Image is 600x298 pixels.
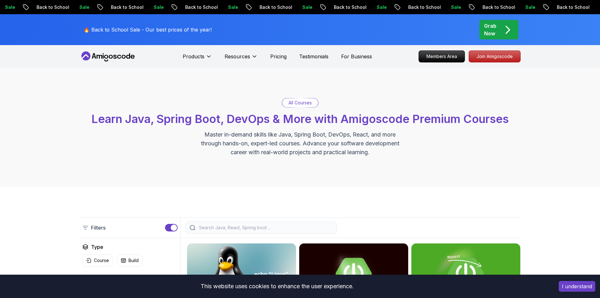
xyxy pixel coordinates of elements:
[419,51,465,62] p: Members Area
[198,225,333,231] input: Search Java, React, Spring boot ...
[341,53,372,60] a: For Business
[72,4,115,10] p: Back to School
[129,257,139,264] p: Build
[370,4,413,10] p: Back to School
[518,4,561,10] p: Back to School
[183,53,212,65] button: Products
[299,53,329,60] a: Testimonials
[94,257,109,264] p: Course
[469,50,521,62] a: Join Amigoscode
[91,112,509,126] span: Learn Java, Spring Boot, DevOps & More with Amigoscode Premium Courses
[289,100,312,106] p: All Courses
[221,4,264,10] p: Back to School
[295,4,338,10] p: Back to School
[5,279,549,293] div: This website uses cookies to enhance the user experience.
[115,4,135,10] p: Sale
[487,4,507,10] p: Sale
[225,53,258,65] button: Resources
[82,254,113,266] button: Course
[338,4,358,10] p: Sale
[469,51,520,62] p: Join Amigoscode
[413,4,433,10] p: Sale
[91,224,106,231] p: Filters
[484,22,496,37] p: Grab Now
[147,4,190,10] p: Back to School
[561,4,581,10] p: Sale
[225,53,250,60] p: Resources
[444,4,487,10] p: Back to School
[270,53,287,60] a: Pricing
[559,281,595,292] button: Accept cookies
[419,50,465,62] a: Members Area
[190,4,210,10] p: Sale
[41,4,61,10] p: Sale
[194,130,406,157] p: Master in-demand skills like Java, Spring Boot, DevOps, React, and more through hands-on, expert-...
[117,254,143,266] button: Build
[83,26,212,33] p: 🔥 Back to School Sale - Our best prices of the year!
[183,53,204,60] p: Products
[91,243,103,251] h2: Type
[264,4,284,10] p: Sale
